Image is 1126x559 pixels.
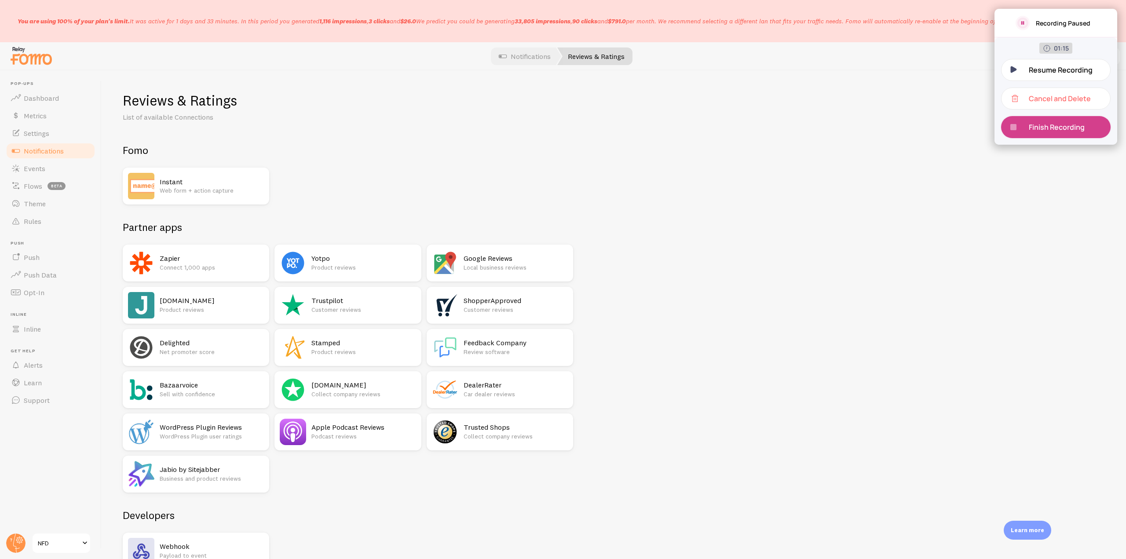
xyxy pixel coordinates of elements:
[18,17,1060,26] p: It was active for 1 days and 33 minutes. In this period you generated We predict you could be gen...
[128,419,154,445] img: WordPress Plugin Reviews
[5,266,96,284] a: Push Data
[24,129,49,138] span: Settings
[280,292,306,318] img: Trustpilot
[24,253,40,262] span: Push
[24,146,64,155] span: Notifications
[311,296,416,305] h2: Trustpilot
[311,432,416,441] p: Podcast reviews
[464,254,568,263] h2: Google Reviews
[311,254,416,263] h2: Yotpo
[311,263,416,272] p: Product reviews
[24,182,42,190] span: Flows
[608,17,626,25] b: $791.0
[128,292,154,318] img: Judge.me
[128,376,154,403] img: Bazaarvoice
[24,217,41,226] span: Rules
[464,296,568,305] h2: ShopperApproved
[319,17,367,25] b: 1,116 impressions
[24,94,59,102] span: Dashboard
[160,474,264,483] p: Business and product reviews
[515,17,626,25] span: , and
[311,347,416,356] p: Product reviews
[515,17,570,25] b: 33,805 impressions
[5,356,96,374] a: Alerts
[24,164,45,173] span: Events
[160,542,264,551] h2: Webhook
[464,380,568,390] h2: DealerRater
[464,432,568,441] p: Collect company reviews
[24,288,44,297] span: Opt-In
[5,160,96,177] a: Events
[464,423,568,432] h2: Trusted Shops
[5,374,96,391] a: Learn
[160,186,264,195] p: Web form + action capture
[24,325,41,333] span: Inline
[311,390,416,398] p: Collect company reviews
[432,419,458,445] img: Trusted Shops
[128,334,154,361] img: Delighted
[24,396,50,405] span: Support
[432,250,458,276] img: Google Reviews
[160,338,264,347] h2: Delighted
[5,320,96,338] a: Inline
[128,461,154,487] img: Jabio by Sitejabber
[24,270,57,279] span: Push Data
[123,143,573,157] h2: Fomo
[311,423,416,432] h2: Apple Podcast Reviews
[160,423,264,432] h2: WordPress Plugin Reviews
[5,89,96,107] a: Dashboard
[432,292,458,318] img: ShopperApproved
[24,361,43,369] span: Alerts
[1011,526,1044,534] p: Learn more
[32,533,91,554] a: NFD
[280,376,306,403] img: Reviews.io
[464,338,568,347] h2: Feedback Company
[432,334,458,361] img: Feedback Company
[160,263,264,272] p: Connect 1,000 apps
[280,334,306,361] img: Stamped
[280,250,306,276] img: Yotpo
[464,347,568,356] p: Review software
[128,250,154,276] img: Zapier
[5,195,96,212] a: Theme
[572,17,597,25] b: 90 clicks
[24,199,46,208] span: Theme
[160,305,264,314] p: Product reviews
[1004,521,1051,540] div: Learn more
[311,338,416,347] h2: Stamped
[5,248,96,266] a: Push
[5,124,96,142] a: Settings
[48,182,66,190] span: beta
[123,112,334,122] p: List of available Connections
[160,465,264,474] h2: Jabio by Sitejabber
[5,177,96,195] a: Flows beta
[24,111,47,120] span: Metrics
[160,432,264,441] p: WordPress Plugin user ratings
[464,305,568,314] p: Customer reviews
[464,263,568,272] p: Local business reviews
[123,220,573,234] h2: Partner apps
[280,419,306,445] img: Apple Podcast Reviews
[123,91,1105,110] h1: Reviews & Ratings
[464,390,568,398] p: Car dealer reviews
[5,391,96,409] a: Support
[160,177,264,186] h2: Instant
[5,107,96,124] a: Metrics
[38,538,80,548] span: NFD
[5,142,96,160] a: Notifications
[311,380,416,390] h2: [DOMAIN_NAME]
[5,284,96,301] a: Opt-In
[432,376,458,403] img: DealerRater
[160,296,264,305] h2: [DOMAIN_NAME]
[369,17,390,25] b: 3 clicks
[160,254,264,263] h2: Zapier
[160,347,264,356] p: Net promoter score
[128,173,154,199] img: Instant
[123,508,573,522] h2: Developers
[160,390,264,398] p: Sell with confidence
[400,17,416,25] b: $26.0
[24,378,42,387] span: Learn
[311,305,416,314] p: Customer reviews
[319,17,416,25] span: , and
[5,212,96,230] a: Rules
